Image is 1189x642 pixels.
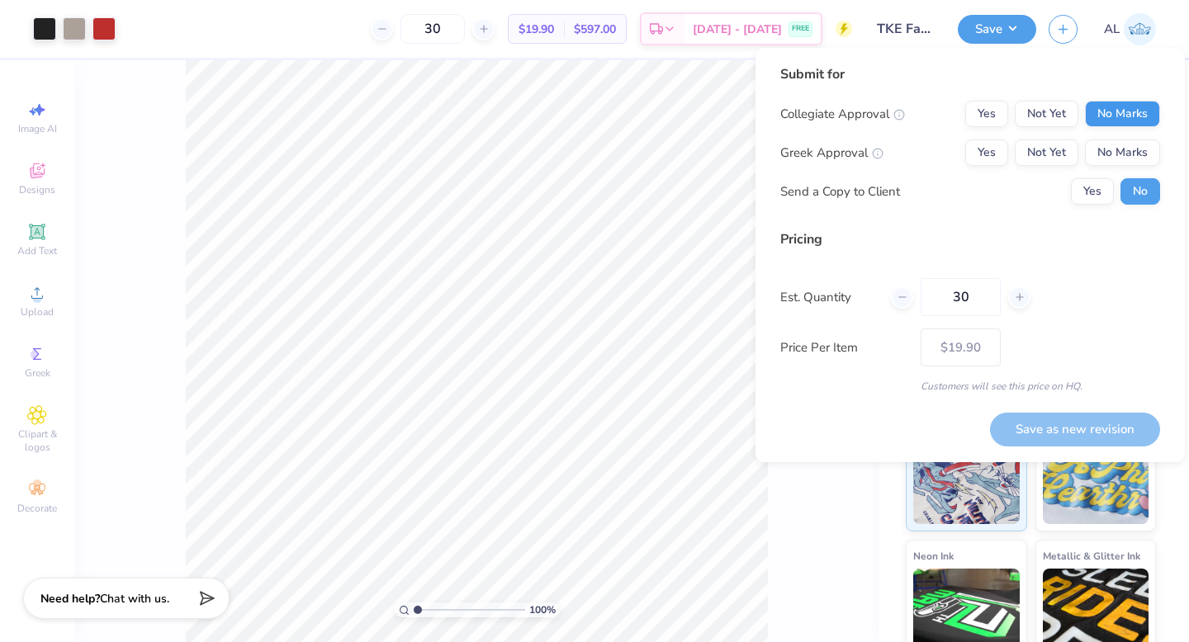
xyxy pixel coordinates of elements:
[8,427,66,454] span: Clipart & logos
[18,122,57,135] span: Image AI
[19,183,55,196] span: Designs
[574,21,616,38] span: $597.00
[865,12,945,45] input: Untitled Design
[780,182,900,201] div: Send a Copy to Client
[780,64,1160,84] div: Submit for
[1104,13,1156,45] a: AL
[780,288,879,307] label: Est. Quantity
[21,305,54,319] span: Upload
[913,547,954,564] span: Neon Ink
[17,244,57,257] span: Add Text
[519,21,554,38] span: $19.90
[780,229,1160,249] div: Pricing
[1085,139,1160,166] button: No Marks
[1120,178,1160,205] button: No
[780,105,905,124] div: Collegiate Approval
[965,139,1008,166] button: Yes
[792,23,809,35] span: FREE
[913,441,1020,524] img: Standard
[17,502,57,515] span: Decorate
[1104,20,1120,39] span: AL
[780,144,883,163] div: Greek Approval
[921,278,1001,316] input: – –
[400,14,465,44] input: – –
[965,101,1008,127] button: Yes
[1085,101,1160,127] button: No Marks
[958,15,1036,44] button: Save
[529,602,556,617] span: 100 %
[1043,547,1140,564] span: Metallic & Glitter Ink
[1043,441,1149,524] img: Puff Ink
[780,379,1160,394] div: Customers will see this price on HQ.
[1015,101,1078,127] button: Not Yet
[780,338,908,357] label: Price Per Item
[1071,178,1114,205] button: Yes
[25,366,50,380] span: Greek
[100,591,169,607] span: Chat with us.
[1124,13,1156,45] img: Ashley Lara
[693,21,782,38] span: [DATE] - [DATE]
[1015,139,1078,166] button: Not Yet
[40,591,100,607] strong: Need help?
